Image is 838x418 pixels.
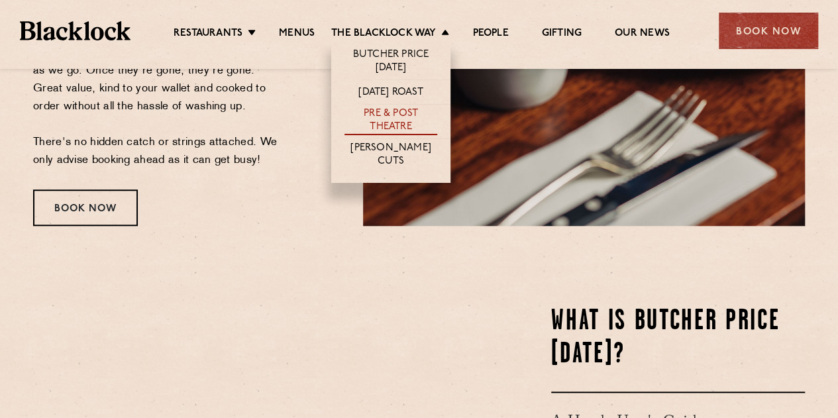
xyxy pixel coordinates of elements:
h2: WHAT IS BUTCHER PRICE [DATE]? [551,305,805,372]
a: The Blacklock Way [331,27,436,42]
a: Restaurants [174,27,242,42]
a: Butcher Price [DATE] [344,48,437,76]
a: Our News [615,27,670,42]
a: [DATE] Roast [358,86,423,101]
a: Gifting [542,27,582,42]
a: People [472,27,508,42]
a: Pre & Post Theatre [344,107,437,135]
a: Menus [279,27,315,42]
img: BL_Textured_Logo-footer-cropped.svg [20,21,131,40]
a: [PERSON_NAME] Cuts [344,142,437,170]
div: Book Now [33,189,138,226]
div: Book Now [719,13,818,49]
